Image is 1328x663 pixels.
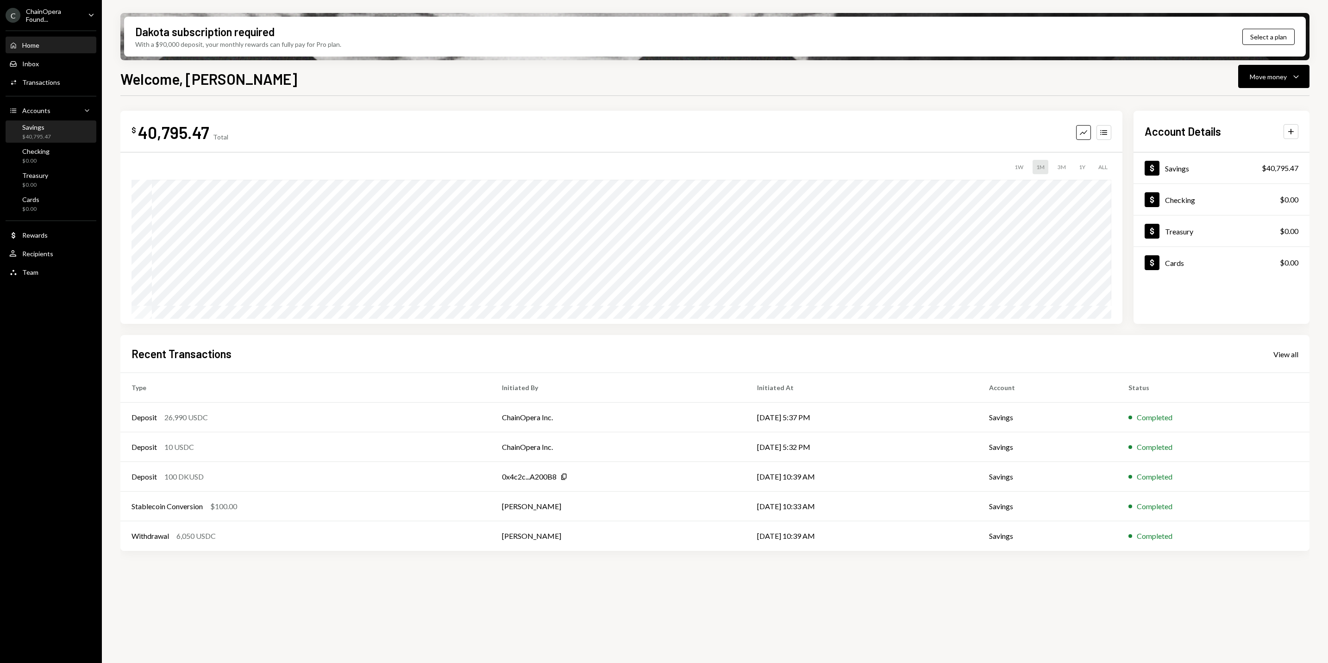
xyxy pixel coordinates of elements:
div: Accounts [22,107,50,114]
div: Completed [1137,471,1172,482]
a: Cards$0.00 [6,193,96,215]
div: Completed [1137,501,1172,512]
td: [PERSON_NAME] [491,492,746,521]
div: Transactions [22,78,60,86]
div: Dakota subscription required [135,24,275,39]
div: $0.00 [1280,226,1298,237]
div: 100 DKUSD [164,471,204,482]
div: 3M [1054,160,1070,174]
td: [DATE] 5:37 PM [746,403,978,432]
td: ChainOpera Inc. [491,432,746,462]
td: [DATE] 10:33 AM [746,492,978,521]
a: Savings$40,795.47 [6,120,96,143]
a: Cards$0.00 [1134,247,1309,278]
div: $0.00 [1280,194,1298,205]
div: Withdrawal [132,530,169,542]
div: $100.00 [210,501,237,512]
a: Home [6,37,96,53]
td: Savings [978,492,1117,521]
a: Recipients [6,245,96,262]
a: View all [1273,349,1298,359]
th: Initiated By [491,373,746,403]
div: Move money [1250,72,1287,82]
td: ChainOpera Inc. [491,403,746,432]
div: 1Y [1075,160,1089,174]
td: Savings [978,432,1117,462]
div: $0.00 [22,205,39,213]
div: $40,795.47 [22,133,51,141]
div: $0.00 [22,157,50,165]
th: Account [978,373,1117,403]
a: Treasury$0.00 [6,169,96,191]
td: [DATE] 10:39 AM [746,462,978,492]
div: View all [1273,350,1298,359]
div: 40,795.47 [138,122,209,143]
div: ChainOpera Found... [26,7,81,23]
td: [PERSON_NAME] [491,521,746,551]
div: Savings [1165,164,1189,173]
div: With a $90,000 deposit, your monthly rewards can fully pay for Pro plan. [135,39,341,49]
th: Initiated At [746,373,978,403]
div: Deposit [132,442,157,453]
div: Total [213,133,228,141]
div: Completed [1137,442,1172,453]
div: Deposit [132,412,157,423]
div: $0.00 [1280,257,1298,268]
div: 6,050 USDC [176,530,216,542]
div: Recipients [22,250,53,258]
div: Treasury [1165,227,1193,236]
div: 1W [1011,160,1027,174]
a: Accounts [6,102,96,119]
div: Savings [22,123,51,131]
th: Status [1117,373,1309,403]
div: ALL [1095,160,1111,174]
td: Savings [978,462,1117,492]
th: Type [120,373,491,403]
div: 0x4c2c...A200B8 [502,471,557,482]
div: Checking [22,147,50,155]
a: Rewards [6,227,96,243]
div: Treasury [22,171,48,179]
div: $ [132,126,136,135]
a: Transactions [6,74,96,90]
div: 10 USDC [164,442,194,453]
div: Stablecoin Conversion [132,501,203,512]
div: Home [22,41,39,49]
a: Team [6,264,96,280]
a: Treasury$0.00 [1134,215,1309,246]
div: Cards [22,196,39,203]
h2: Recent Transactions [132,346,232,361]
div: 26,990 USDC [164,412,208,423]
div: Cards [1165,259,1184,267]
div: C [6,8,20,23]
a: Checking$0.00 [1134,184,1309,215]
div: 1M [1033,160,1048,174]
a: Savings$40,795.47 [1134,152,1309,183]
div: Completed [1137,530,1172,542]
div: Rewards [22,231,48,239]
div: Inbox [22,60,39,68]
div: Checking [1165,196,1195,204]
div: Team [22,268,38,276]
a: Checking$0.00 [6,145,96,167]
td: Savings [978,403,1117,432]
div: Completed [1137,412,1172,423]
button: Select a plan [1242,29,1295,45]
h2: Account Details [1145,124,1221,139]
div: Deposit [132,471,157,482]
td: [DATE] 5:32 PM [746,432,978,462]
div: $40,795.47 [1262,163,1298,174]
td: [DATE] 10:39 AM [746,521,978,551]
button: Move money [1238,65,1309,88]
h1: Welcome, [PERSON_NAME] [120,69,297,88]
div: $0.00 [22,181,48,189]
td: Savings [978,521,1117,551]
a: Inbox [6,55,96,72]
